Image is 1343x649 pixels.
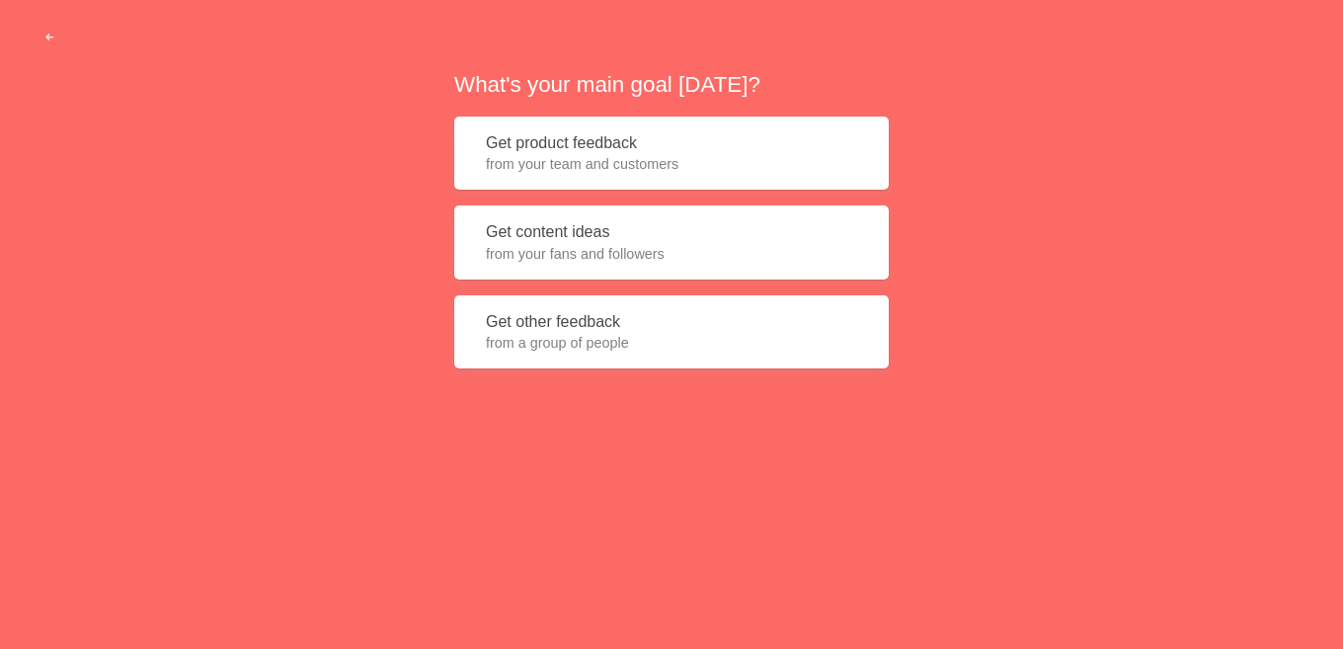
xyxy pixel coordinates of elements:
span: from your team and customers [486,154,857,174]
button: Get product feedbackfrom your team and customers [454,117,889,191]
span: from a group of people [486,333,857,353]
h2: What's your main goal [DATE]? [454,69,889,100]
button: Get content ideasfrom your fans and followers [454,205,889,280]
span: from your fans and followers [486,244,857,264]
button: Get other feedbackfrom a group of people [454,295,889,369]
